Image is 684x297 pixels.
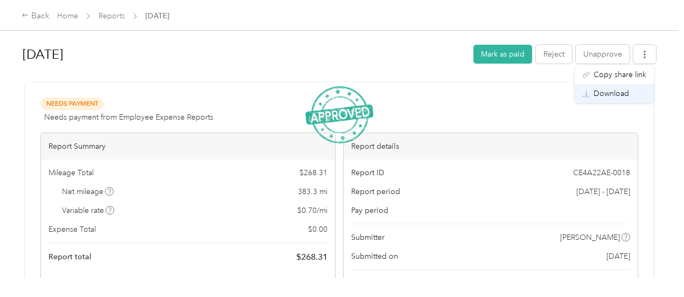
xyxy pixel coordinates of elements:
span: [PERSON_NAME] [560,232,620,243]
span: $ 268.31 [299,167,327,178]
span: $ 0.00 [308,224,327,235]
button: Reject [536,45,572,64]
span: Needs Payment [40,98,104,110]
span: $ 268.31 [296,251,327,264]
span: [DATE] [145,10,169,22]
span: Variable rate [62,205,115,216]
button: Unapprove [576,45,630,64]
span: 383.3 mi [298,186,327,197]
span: CE4A22AE-0018 [573,167,630,178]
a: Reports [99,11,125,20]
span: Report period [351,186,400,197]
div: Back [22,10,50,23]
span: Submitter [351,232,385,243]
img: ApprovedStamp [305,86,373,144]
span: Report total [48,251,92,263]
iframe: Everlance-gr Chat Button Frame [624,237,684,297]
span: Report ID [351,167,385,178]
span: [DATE] [606,251,630,262]
div: Report details [344,133,638,160]
span: Pay period [351,205,388,216]
div: Report Summary [41,133,335,160]
span: Copy share link [594,69,646,80]
h1: Sep 2025 [23,42,466,67]
span: Expense Total [48,224,96,235]
span: Net mileage [62,186,114,197]
span: Download [594,88,629,99]
a: Home [57,11,78,20]
span: [PERSON_NAME] [569,278,629,289]
span: Mileage Total [48,167,94,178]
span: [DATE] - [DATE] [576,186,630,197]
span: $ 0.70 / mi [297,205,327,216]
span: Needs payment from Employee Expense Reports [44,112,213,123]
span: Approvers [351,278,388,289]
button: Mark as paid [473,45,532,64]
span: Submitted on [351,251,398,262]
